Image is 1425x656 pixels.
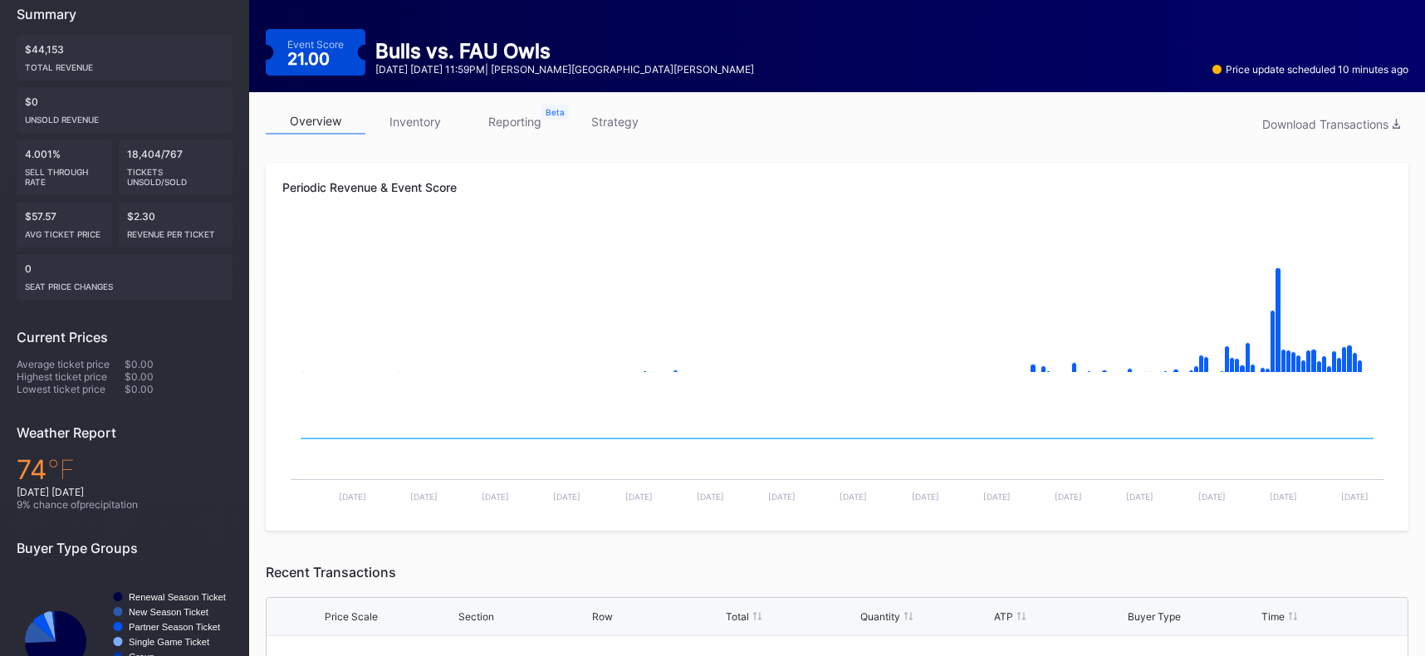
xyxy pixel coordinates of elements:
[410,492,438,502] text: [DATE]
[129,607,209,617] text: New Season Ticket
[119,140,233,195] div: 18,404/767
[458,610,494,623] div: Section
[1126,492,1153,502] text: [DATE]
[25,108,224,125] div: Unsold Revenue
[17,35,233,81] div: $44,153
[1261,610,1285,623] div: Time
[17,6,233,22] div: Summary
[840,492,867,502] text: [DATE]
[365,109,465,135] a: inventory
[17,453,233,486] div: 74
[17,202,112,247] div: $57.57
[129,592,227,602] text: Renewal Season Ticket
[282,180,1392,194] div: Periodic Revenue & Event Score
[282,223,1392,389] svg: Chart title
[25,56,224,72] div: Total Revenue
[17,486,233,498] div: [DATE] [DATE]
[17,498,233,511] div: 9 % chance of precipitation
[127,160,225,187] div: Tickets Unsold/Sold
[860,610,900,623] div: Quantity
[17,140,112,195] div: 4.001%
[25,275,224,291] div: seat price changes
[287,51,334,67] div: 21.00
[125,383,233,395] div: $0.00
[697,492,724,502] text: [DATE]
[47,453,75,486] span: ℉
[125,370,233,383] div: $0.00
[17,254,233,300] div: 0
[17,87,233,133] div: $0
[17,383,125,395] div: Lowest ticket price
[625,492,653,502] text: [DATE]
[17,358,125,370] div: Average ticket price
[983,492,1011,502] text: [DATE]
[1055,492,1082,502] text: [DATE]
[565,109,664,135] a: strategy
[129,637,210,647] text: Single Game Ticket
[482,492,509,502] text: [DATE]
[1254,113,1408,135] button: Download Transactions
[1270,492,1297,502] text: [DATE]
[325,610,378,623] div: Price Scale
[129,622,221,632] text: Partner Season Ticket
[592,610,613,623] div: Row
[125,358,233,370] div: $0.00
[17,370,125,383] div: Highest ticket price
[287,38,344,51] div: Event Score
[726,610,749,623] div: Total
[17,329,233,345] div: Current Prices
[17,540,233,556] div: Buyer Type Groups
[25,223,104,239] div: Avg ticket price
[912,492,939,502] text: [DATE]
[375,63,754,76] div: [DATE] [DATE] 11:59PM | [PERSON_NAME][GEOGRAPHIC_DATA][PERSON_NAME]
[375,39,754,63] div: Bulls vs. FAU Owls
[1212,63,1408,76] div: Price update scheduled 10 minutes ago
[266,109,365,135] a: overview
[768,492,796,502] text: [DATE]
[282,389,1392,514] svg: Chart title
[994,610,1013,623] div: ATP
[1128,610,1181,623] div: Buyer Type
[17,424,233,441] div: Weather Report
[25,160,104,187] div: Sell Through Rate
[1262,117,1400,131] div: Download Transactions
[465,109,565,135] a: reporting
[1341,492,1369,502] text: [DATE]
[119,202,233,247] div: $2.30
[553,492,580,502] text: [DATE]
[1198,492,1226,502] text: [DATE]
[266,564,1408,580] div: Recent Transactions
[339,492,366,502] text: [DATE]
[127,223,225,239] div: Revenue per ticket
